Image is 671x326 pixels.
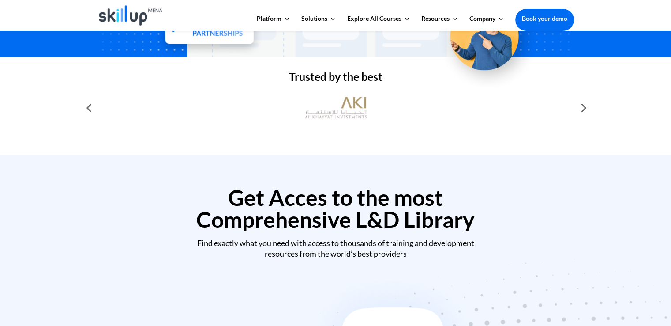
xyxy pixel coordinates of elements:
[99,5,163,26] img: Skillup Mena
[97,71,574,87] h2: Trusted by the best
[154,5,264,57] img: Partners - SkillUp Mena
[305,92,367,123] img: al khayyat investments logo
[97,238,574,259] div: Find exactly what you need with access to thousands of training and development resources from th...
[347,15,410,30] a: Explore All Courses
[469,15,504,30] a: Company
[627,284,671,326] iframe: Chat Widget
[257,15,290,30] a: Platform
[97,186,574,235] h2: Get Acces to the most Comprehensive L&D Library
[421,15,458,30] a: Resources
[515,9,574,28] a: Book your demo
[301,15,336,30] a: Solutions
